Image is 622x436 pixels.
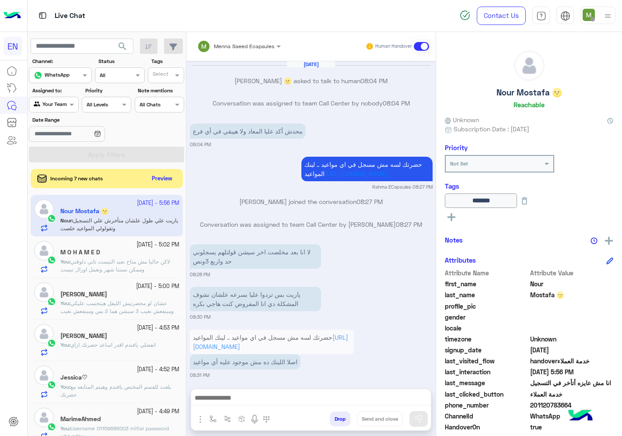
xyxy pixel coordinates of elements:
p: 23/9/2025, 8:04 PM [190,123,306,139]
img: notes [591,237,598,244]
b: Not Set [450,160,468,167]
span: true [530,422,614,432]
span: Subscription Date : [DATE] [454,124,529,134]
small: [DATE] - 5:00 PM [136,282,179,291]
div: EN [3,37,22,56]
b: : [60,341,70,348]
span: last_clicked_button [445,390,528,399]
span: last_interaction [445,367,528,376]
small: 08:31 PM [190,372,210,379]
span: Attribute Value [530,268,614,278]
span: حضرتك لسه مش مسجل في اي مواعيد .. لينك المواعيد [304,161,422,177]
img: defaultAdmin.png [34,324,54,344]
span: 2 [530,411,614,421]
span: HandoverOn [445,422,528,432]
span: You [60,383,69,390]
span: Unknown [445,115,479,124]
span: 08:27 PM [396,221,422,228]
h5: MarimeAhmed [60,415,101,423]
img: defaultAdmin.png [34,241,54,260]
span: حضرتك لسه مش مسجل في اي مواعيد .. لينك المواعيد [193,334,332,341]
button: search [112,39,133,57]
h6: Priority [445,144,468,151]
span: 2025-01-13T20:48:45.708Z [530,345,614,355]
span: Mostafa 🌝 [530,290,614,299]
small: [DATE] - 5:02 PM [136,241,179,249]
span: Incoming 7 new chats [50,175,103,183]
div: Select [151,70,168,80]
h6: Attributes [445,256,476,264]
span: 2025-09-24T14:56:27.6749208Z [530,367,614,376]
b: : [60,425,70,432]
span: انا مش عايزه أتأخر في التسجيل [530,378,614,387]
img: add [605,237,613,245]
span: You [60,425,69,432]
span: Nour [530,279,614,288]
img: Logo [3,7,21,25]
span: Attribute Name [445,268,528,278]
span: 08:04 PM [383,99,410,107]
img: create order [238,415,245,422]
span: first_name [445,279,528,288]
span: null [530,313,614,322]
h6: Reachable [514,101,545,109]
span: signup_date [445,345,528,355]
p: 23/9/2025, 8:30 PM [190,287,321,311]
small: 08:30 PM [190,313,210,320]
img: hulul-logo.png [565,401,596,432]
span: خدمة العملاء [530,390,614,399]
h5: Nour Mostafa 🌝 [496,88,562,98]
span: last_name [445,290,528,299]
img: tab [560,11,570,21]
a: [URL][DOMAIN_NAME] [325,170,388,177]
span: عشان لو محضرتيش الليفل هيتحسب عليكي ومينفعش نغيب 3 سيشن هما 2 بس ومينفعش نغيب السيشن الاخيره كدا ... [60,300,174,322]
span: profile_pic [445,302,528,311]
p: [PERSON_NAME] 🌝 asked to talk to human [190,76,433,85]
small: 08:04 PM [190,141,211,148]
span: Menna Saeed Ecapsules [214,43,274,49]
img: WhatsApp [47,297,56,306]
span: 08:27 PM [356,198,383,205]
label: Date Range [32,116,130,124]
img: select flow [210,415,217,422]
img: send message [414,415,423,423]
img: userImage [583,9,595,21]
img: send attachment [195,414,206,425]
img: tab [37,10,48,21]
button: Preview [148,172,176,185]
p: Conversation was assigned to team Call Center by nobody [190,98,433,108]
h5: M O H A M E D [60,249,100,256]
span: 08:04 PM [360,77,388,84]
h5: Rawan Yahya [60,291,107,298]
b: : [60,383,70,390]
button: select flow [206,411,220,426]
span: You [60,341,69,348]
img: tab [536,11,546,21]
img: make a call [263,416,270,423]
a: tab [532,7,550,25]
label: Status [98,57,143,65]
button: Trigger scenario [220,411,235,426]
h5: Mayar Messallam [60,332,107,340]
small: [DATE] - 4:52 PM [137,366,179,374]
span: last_message [445,378,528,387]
img: WhatsApp [47,422,56,431]
span: لاكن حاليا مش متاح نعيد التيست تاني دلوقتي وممكن نستنا شهر ونعمل اورال تيست [60,258,170,273]
a: Contact Us [477,7,526,25]
span: You [60,300,69,306]
small: [DATE] - 4:53 PM [137,324,179,332]
b: : [60,258,70,265]
a: [URL][DOMAIN_NAME] [193,334,348,350]
span: ChannelId [445,411,528,421]
img: spinner [460,10,470,21]
b: : [60,300,70,306]
button: Drop [330,411,350,426]
button: Apply Filters [29,147,184,162]
img: defaultAdmin.png [34,282,54,302]
span: timezone [445,334,528,344]
small: [DATE] - 4:49 PM [137,408,179,416]
small: Human Handover [375,43,412,50]
p: 23/9/2025, 8:31 PM [190,330,354,354]
span: بلغت للقسم المختص يافندم وهيتم المتابعه مع حضرتك [60,383,171,398]
span: You [60,258,69,265]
